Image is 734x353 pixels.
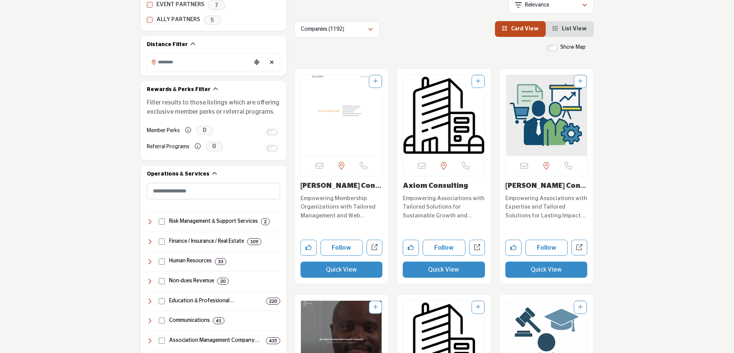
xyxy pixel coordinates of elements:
div: 109 Results For Finance / Insurance / Real Estate [247,238,261,245]
h4: Human Resources: Services and solutions for employee management, benefits, recruiting, compliance... [169,257,212,265]
h3: Vieth Consulting [301,182,383,191]
input: Switch to Referral Programs [267,145,277,151]
h4: Finance / Insurance / Real Estate: Financial management, accounting, insurance, banking, payroll,... [169,238,244,245]
span: 0 [196,126,213,135]
input: Search Category [147,183,280,199]
h4: Risk Management & Support Services: Services for cancellation insurance and transportation soluti... [169,218,258,225]
div: 2 Results For Risk Management & Support Services [261,218,270,225]
a: Empowering Associations with Tailored Solutions for Sustainable Growth and Innovation Specializin... [403,192,485,220]
button: Quick View [301,262,383,278]
label: EVENT PARTNERS [156,0,204,9]
h2: Distance Filter [147,41,188,49]
button: Like company [301,240,317,256]
div: 33 Results For Human Resources [215,258,226,265]
span: 0 [206,142,223,151]
p: Companies (1192) [301,26,344,33]
a: Add To List [373,305,378,310]
a: [PERSON_NAME] Consulting [505,182,586,198]
a: Open Listing in new tab [403,75,485,156]
p: Empowering Membership Organizations with Tailored Management and Web Solutions. Founded in [DATE]... [301,194,383,220]
a: Add To List [476,79,480,84]
h4: Communications: Services for messaging, public relations, video production, webinars, and content... [169,317,210,325]
h3: Axiom Consulting [403,182,485,191]
input: Select Risk Management & Support Services checkbox [159,219,165,225]
input: Select Human Resources checkbox [159,259,165,265]
input: Select Communications checkbox [159,318,165,324]
img: Vieth Consulting [301,75,382,156]
h3: Johnson Consulting [505,182,588,191]
div: 20 Results For Non-dues Revenue [217,278,229,285]
p: Empowering Associations with Tailored Solutions for Sustainable Growth and Innovation Specializin... [403,194,485,220]
h2: Operations & Services [147,171,209,178]
div: Clear search location [266,55,278,71]
label: Referral Programs [147,140,189,154]
input: Select Non-dues Revenue checkbox [159,278,165,284]
a: View Card [502,26,539,31]
li: List View [546,21,594,37]
button: Follow [423,240,465,256]
input: Select Education & Professional Development checkbox [159,298,165,304]
h2: Rewards & Perks Filter [147,86,211,94]
a: Open vieth-consulting in new tab [367,240,382,255]
button: Follow [525,240,568,256]
a: View List [553,26,587,31]
h4: Non-dues Revenue: Programs like affinity partnerships, sponsorships, and other revenue-generating... [169,277,214,285]
b: 41 [216,318,221,323]
img: Johnson Consulting [506,75,587,156]
input: ALLY PARTNERS checkbox [147,17,153,23]
p: Empowering Associations with Expertise and Tailored Solutions for Lasting Impact Specializing in ... [505,194,588,220]
button: Like company [403,240,419,256]
b: 220 [269,298,277,304]
a: Open Listing in new tab [301,75,382,156]
button: Companies (1192) [294,21,380,38]
a: Open Listing in new tab [506,75,587,156]
input: Select Finance / Insurance / Real Estate checkbox [159,239,165,245]
h4: Association Management Company (AMC): Professional management, strategic guidance, and operationa... [169,337,263,345]
b: 2 [264,219,267,224]
input: EVENT PARTNERS checkbox [147,2,153,8]
button: Like company [505,240,521,256]
a: [PERSON_NAME] Consulting [301,182,381,198]
a: Add To List [476,305,480,310]
label: Member Perks [147,124,180,138]
button: Follow [321,240,363,256]
a: Open johnson-consulting in new tab [571,240,587,255]
a: Axiom Consulting [403,182,468,189]
input: Switch to Member Perks [267,129,277,135]
img: Axiom Consulting [403,75,485,156]
div: 41 Results For Communications [213,317,224,324]
div: 220 Results For Education & Professional Development [266,298,280,305]
a: Empowering Membership Organizations with Tailored Management and Web Solutions. Founded in [DATE]... [301,192,383,220]
button: Quick View [403,262,485,278]
a: Empowering Associations with Expertise and Tailored Solutions for Lasting Impact Specializing in ... [505,192,588,220]
div: Choose your current location [251,55,262,71]
b: 435 [269,338,277,343]
p: Filter results to those listings which are offering exclusive member perks or referral programs. [147,98,280,116]
a: Add To List [578,79,583,84]
p: Relevance [525,2,549,9]
span: 5 [204,15,221,25]
b: 20 [220,278,226,284]
span: Card View [511,26,539,31]
b: 109 [250,239,258,244]
input: Search Location [147,55,251,70]
label: Show Map [560,43,586,51]
div: 435 Results For Association Management Company (AMC) [266,337,280,344]
a: Add To List [373,79,378,84]
li: Card View [495,21,546,37]
a: Add To List [578,305,583,310]
label: ALLY PARTNERS [156,15,200,24]
span: 7 [208,0,225,10]
button: Quick View [505,262,588,278]
h4: Education & Professional Development: Training, certification, career development, and learning s... [169,297,263,305]
b: 33 [218,259,223,264]
span: List View [562,26,587,31]
input: Select Association Management Company (AMC) checkbox [159,338,165,344]
a: Open axiom-consulting in new tab [469,240,485,255]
